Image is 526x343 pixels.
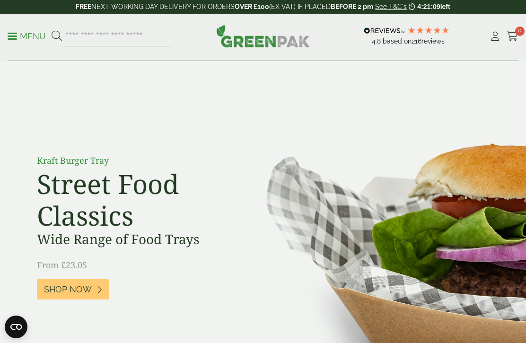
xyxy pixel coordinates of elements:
[5,316,27,338] button: Open CMP widget
[8,31,46,42] p: Menu
[76,3,91,10] strong: FREE
[417,3,440,10] span: 4:21:09
[372,37,383,45] span: 4.8
[235,3,269,10] strong: OVER £100
[407,26,450,35] div: 4.79 Stars
[440,3,450,10] span: left
[331,3,373,10] strong: BEFORE 2 pm
[37,279,109,299] a: Shop Now
[421,37,445,45] span: reviews
[8,31,46,40] a: Menu
[37,259,87,271] span: From £23.05
[515,26,525,36] span: 0
[44,284,92,295] span: Shop Now
[507,29,518,44] a: 0
[37,168,250,231] h2: Street Food Classics
[375,3,407,10] a: See T&C's
[489,32,501,41] i: My Account
[364,27,405,34] img: REVIEWS.io
[216,25,310,47] img: GreenPak Supplies
[383,37,412,45] span: Based on
[412,37,421,45] span: 216
[37,154,250,167] p: Kraft Burger Tray
[507,32,518,41] i: Cart
[37,231,250,247] h3: Wide Range of Food Trays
